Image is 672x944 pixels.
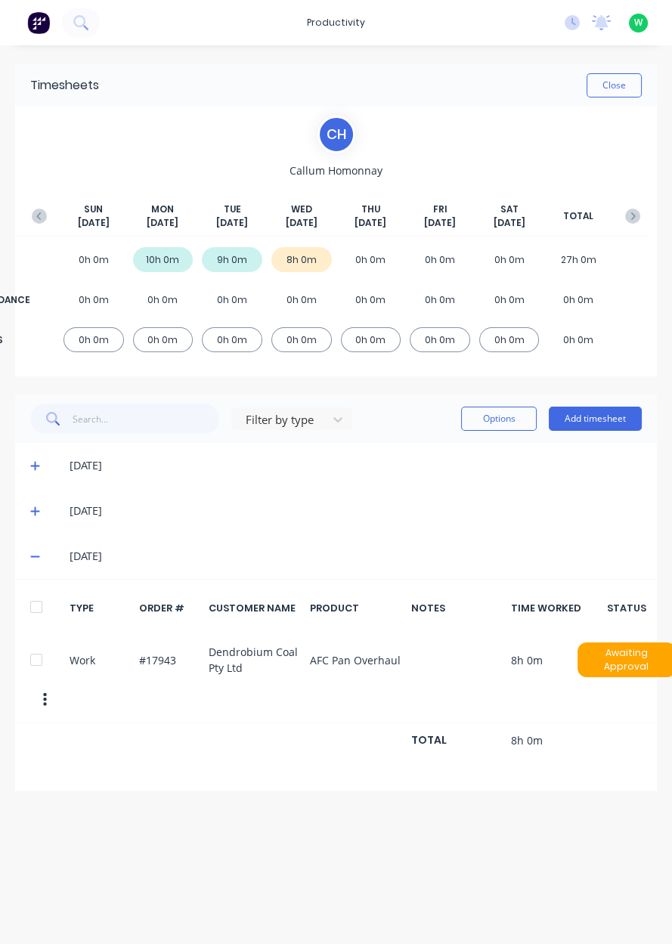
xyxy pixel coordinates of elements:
div: 0h 0m [202,327,262,352]
div: 0h 0m [479,287,540,312]
span: [DATE] [78,216,110,230]
span: [DATE] [286,216,317,230]
div: 9h 0m [202,247,262,272]
div: 0h 0m [410,327,470,352]
span: THU [361,203,380,216]
div: [DATE] [70,457,642,474]
div: TYPE [70,601,131,615]
div: 0h 0m [63,247,124,272]
div: 0h 0m [341,327,401,352]
div: productivity [299,11,373,34]
span: W [634,16,643,29]
button: Options [461,407,537,431]
div: ORDER # [139,601,200,615]
div: NOTES [411,601,503,615]
span: WED [291,203,312,216]
button: Add timesheet [549,407,642,431]
span: [DATE] [494,216,525,230]
div: 0h 0m [548,287,609,312]
span: [DATE] [216,216,248,230]
span: MON [151,203,174,216]
input: Search... [73,404,220,434]
span: FRI [432,203,447,216]
div: 0h 0m [202,287,262,312]
span: TOTAL [563,209,593,223]
span: [DATE] [424,216,456,230]
div: Timesheets [30,76,99,94]
div: PRODUCT [310,601,403,615]
div: 0h 0m [341,247,401,272]
span: Callum Homonnay [290,162,382,178]
div: [DATE] [70,503,642,519]
span: SUN [84,203,103,216]
img: Factory [27,11,50,34]
span: [DATE] [355,216,386,230]
div: TIME WORKED [511,601,602,615]
div: 0h 0m [410,287,470,312]
span: SAT [500,203,519,216]
div: [DATE] [70,548,642,565]
div: 0h 0m [63,327,124,352]
div: 0h 0m [63,287,124,312]
div: CUSTOMER NAME [209,601,302,615]
div: 0h 0m [479,247,540,272]
div: 0h 0m [479,327,540,352]
div: 0h 0m [271,327,332,352]
span: TUE [224,203,241,216]
div: 0h 0m [133,327,194,352]
div: 27h 0m [548,247,609,272]
div: 8h 0m [271,247,332,272]
div: C H [317,116,355,153]
span: [DATE] [147,216,178,230]
div: 0h 0m [133,287,194,312]
button: Close [587,73,642,97]
div: 10h 0m [133,247,194,272]
div: 0h 0m [548,327,609,352]
div: 0h 0m [410,247,470,272]
div: 0h 0m [341,287,401,312]
div: STATUS [612,601,642,615]
div: 0h 0m [271,287,332,312]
